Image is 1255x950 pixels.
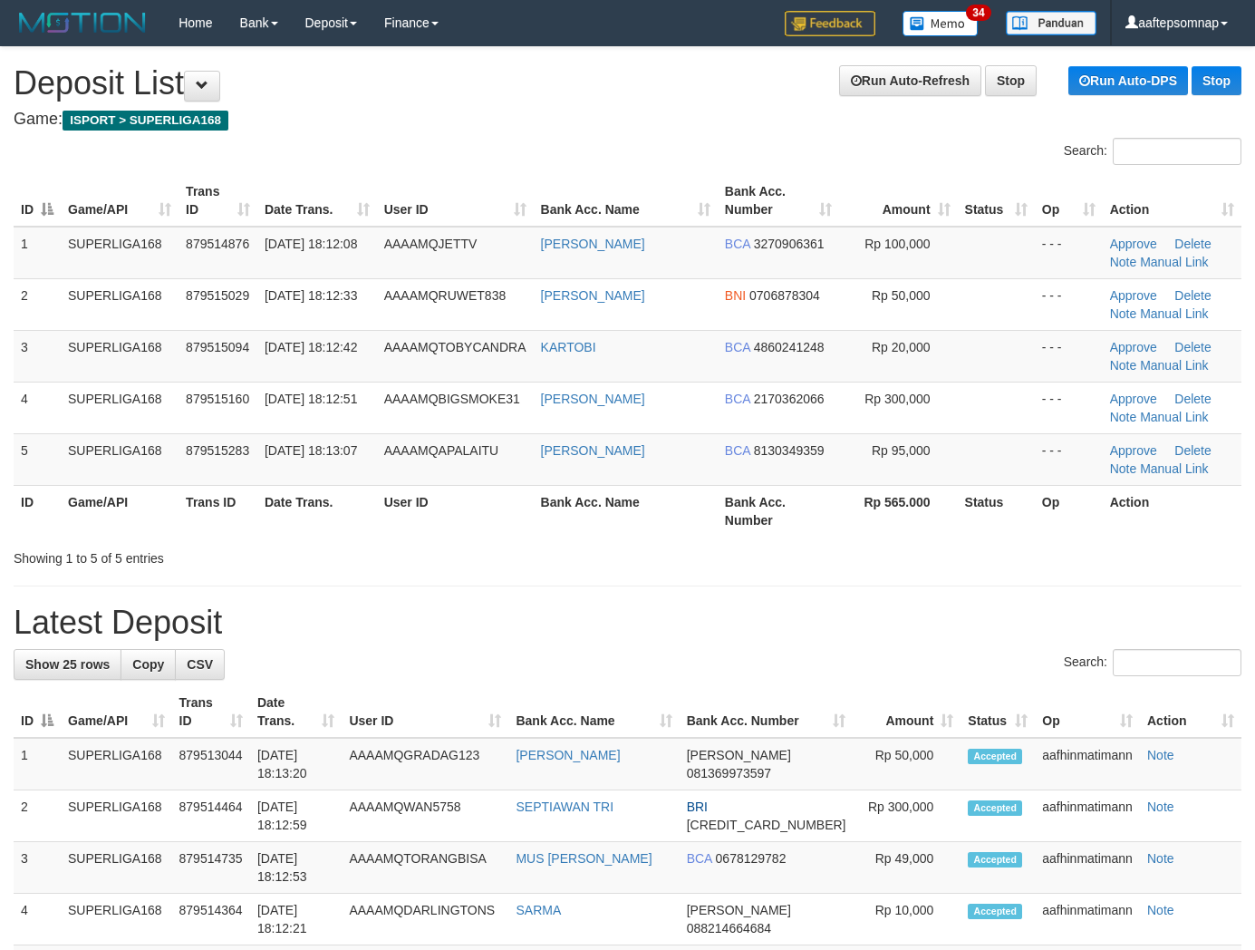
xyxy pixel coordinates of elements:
[680,686,854,738] th: Bank Acc. Number: activate to sort column ascending
[1103,485,1241,537] th: Action
[968,852,1022,868] span: Accepted
[687,818,846,832] span: Copy 685901009472532 to clipboard
[250,790,342,842] td: [DATE] 18:12:59
[1103,175,1241,227] th: Action: activate to sort column ascending
[175,649,225,680] a: CSV
[1035,175,1103,227] th: Op: activate to sort column ascending
[186,340,249,354] span: 879515094
[1035,227,1103,279] td: - - -
[61,382,179,433] td: SUPERLIGA168
[265,288,357,303] span: [DATE] 18:12:33
[377,175,534,227] th: User ID: activate to sort column ascending
[1110,461,1137,476] a: Note
[61,278,179,330] td: SUPERLIGA168
[14,175,61,227] th: ID: activate to sort column descending
[342,842,508,894] td: AAAAMQTORANGBISA
[14,65,1241,102] h1: Deposit List
[61,842,172,894] td: SUPERLIGA168
[687,851,712,866] span: BCA
[14,278,61,330] td: 2
[257,485,377,537] th: Date Trans.
[1110,410,1137,424] a: Note
[853,842,961,894] td: Rp 49,000
[384,237,478,251] span: AAAAMQJETTV
[718,175,839,227] th: Bank Acc. Number: activate to sort column ascending
[1174,443,1211,458] a: Delete
[961,686,1035,738] th: Status: activate to sort column ascending
[1110,340,1157,354] a: Approve
[14,738,61,790] td: 1
[516,851,652,866] a: MUS [PERSON_NAME]
[14,382,61,433] td: 4
[61,330,179,382] td: SUPERLIGA168
[377,485,534,537] th: User ID
[966,5,990,21] span: 34
[785,11,875,36] img: Feedback.jpg
[1140,255,1209,269] a: Manual Link
[968,904,1022,919] span: Accepted
[1035,278,1103,330] td: - - -
[132,657,164,672] span: Copy
[853,790,961,842] td: Rp 300,000
[186,288,249,303] span: 879515029
[384,392,520,406] span: AAAAMQBIGSMOKE31
[186,443,249,458] span: 879515283
[839,175,958,227] th: Amount: activate to sort column ascending
[839,65,981,96] a: Run Auto-Refresh
[265,237,357,251] span: [DATE] 18:12:08
[14,330,61,382] td: 3
[1110,237,1157,251] a: Approve
[61,790,172,842] td: SUPERLIGA168
[265,340,357,354] span: [DATE] 18:12:42
[687,903,791,917] span: [PERSON_NAME]
[172,686,250,738] th: Trans ID: activate to sort column ascending
[1035,738,1140,790] td: aafhinmatimann
[1110,255,1137,269] a: Note
[179,485,257,537] th: Trans ID
[1006,11,1096,35] img: panduan.png
[968,749,1022,764] span: Accepted
[1110,443,1157,458] a: Approve
[1174,237,1211,251] a: Delete
[541,392,645,406] a: [PERSON_NAME]
[725,237,750,251] span: BCA
[61,894,172,945] td: SUPERLIGA168
[1140,686,1241,738] th: Action: activate to sort column ascending
[61,175,179,227] th: Game/API: activate to sort column ascending
[1174,392,1211,406] a: Delete
[1174,288,1211,303] a: Delete
[687,921,771,935] span: Copy 088214664684 to clipboard
[172,738,250,790] td: 879513044
[1140,306,1209,321] a: Manual Link
[1035,686,1140,738] th: Op: activate to sort column ascending
[985,65,1037,96] a: Stop
[384,340,526,354] span: AAAAMQTOBYCANDRA
[14,842,61,894] td: 3
[725,288,746,303] span: BNI
[1147,748,1174,762] a: Note
[541,340,596,354] a: KARTOBI
[1147,903,1174,917] a: Note
[61,227,179,279] td: SUPERLIGA168
[516,800,613,814] a: SEPTIAWAN TRI
[61,433,179,485] td: SUPERLIGA168
[187,657,213,672] span: CSV
[725,443,750,458] span: BCA
[1035,485,1103,537] th: Op
[1035,790,1140,842] td: aafhinmatimann
[718,485,839,537] th: Bank Acc. Number
[516,903,561,917] a: SARMA
[14,605,1241,641] h1: Latest Deposit
[1035,330,1103,382] td: - - -
[179,175,257,227] th: Trans ID: activate to sort column ascending
[1110,288,1157,303] a: Approve
[903,11,979,36] img: Button%20Memo.svg
[541,443,645,458] a: [PERSON_NAME]
[1064,649,1241,676] label: Search:
[541,288,645,303] a: [PERSON_NAME]
[872,340,931,354] span: Rp 20,000
[687,766,771,780] span: Copy 081369973597 to clipboard
[14,111,1241,129] h4: Game:
[61,738,172,790] td: SUPERLIGA168
[534,175,718,227] th: Bank Acc. Name: activate to sort column ascending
